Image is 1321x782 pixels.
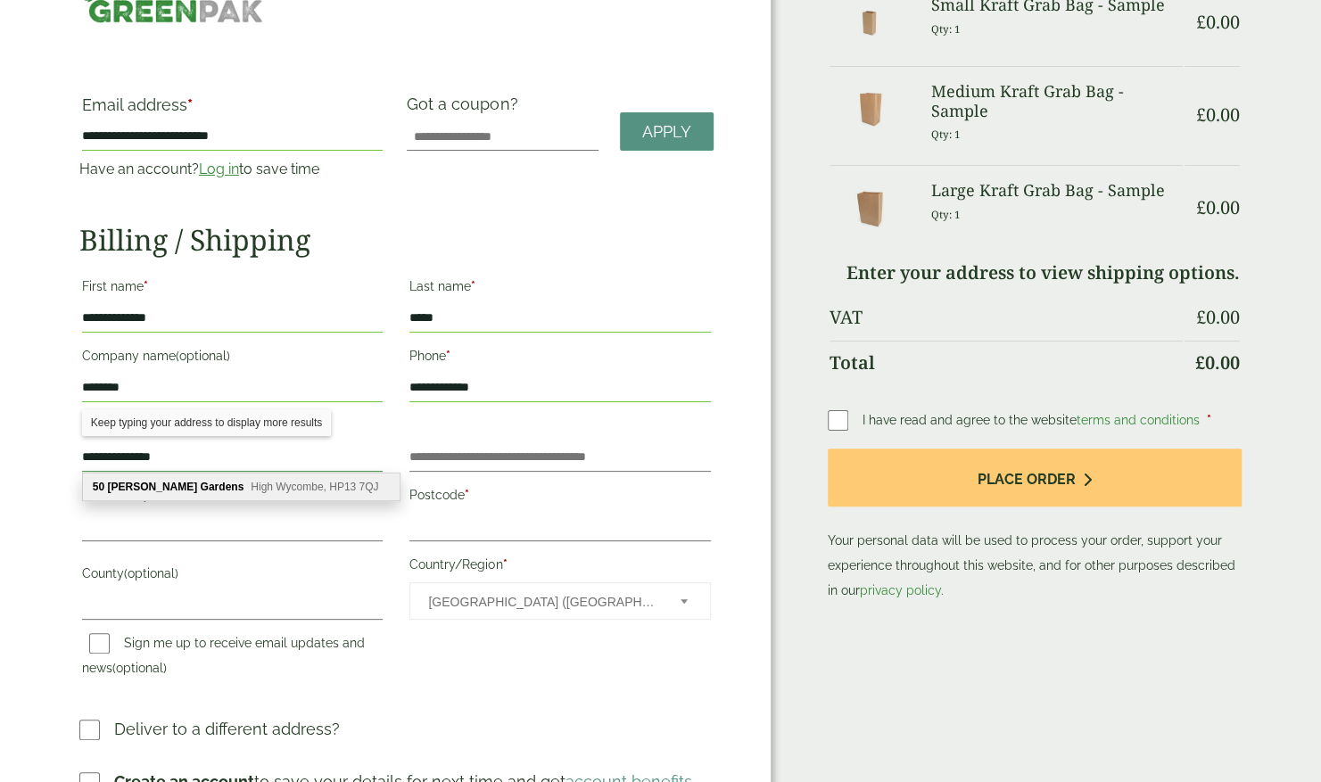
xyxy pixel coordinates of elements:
[1077,413,1200,427] a: terms and conditions
[82,343,384,374] label: Company name
[828,449,1242,506] button: Place order
[1196,195,1206,219] span: £
[82,636,365,680] label: Sign me up to receive email updates and news
[114,717,340,741] p: Deliver to a different address?
[860,583,941,597] a: privacy policy
[409,582,711,620] span: Country/Region
[82,274,384,304] label: First name
[201,481,244,493] b: Gardens
[124,566,178,580] span: (optional)
[828,449,1242,603] p: Your personal data will be used to process your order, support your experience throughout this we...
[620,112,714,151] a: Apply
[471,279,475,293] abbr: required
[199,161,239,177] a: Log in
[830,296,1183,339] th: VAT
[1196,305,1240,329] bdi: 0.00
[1196,195,1240,219] bdi: 0.00
[446,349,450,363] abbr: required
[82,561,384,591] label: County
[931,208,961,221] small: Qty: 1
[187,95,193,114] abbr: required
[863,413,1203,427] span: I have read and agree to the website
[409,482,711,513] label: Postcode
[176,349,230,363] span: (optional)
[409,552,711,582] label: Country/Region
[409,274,711,304] label: Last name
[1196,103,1206,127] span: £
[112,661,167,675] span: (optional)
[1196,305,1206,329] span: £
[251,481,378,493] span: High Wycombe, HP13 7QJ
[1196,10,1240,34] bdi: 0.00
[465,488,469,502] abbr: required
[1207,413,1211,427] abbr: required
[407,95,524,122] label: Got a coupon?
[931,22,961,36] small: Qty: 1
[830,341,1183,384] th: Total
[79,223,714,257] h2: Billing / Shipping
[1195,350,1240,375] bdi: 0.00
[931,82,1183,120] h3: Medium Kraft Grab Bag - Sample
[931,128,961,141] small: Qty: 1
[1195,350,1205,375] span: £
[83,473,400,500] div: 50 Lyndon Gardens
[93,481,104,493] b: 50
[1196,103,1240,127] bdi: 0.00
[79,159,386,180] p: Have an account? to save time
[830,251,1240,294] td: Enter your address to view shipping options.
[428,583,656,621] span: United Kingdom (UK)
[89,633,110,654] input: Sign me up to receive email updates and news(optional)
[642,122,691,142] span: Apply
[409,343,711,374] label: Phone
[144,279,148,293] abbr: required
[1196,10,1206,34] span: £
[108,481,198,493] b: [PERSON_NAME]
[82,97,384,122] label: Email address
[931,181,1183,201] h3: Large Kraft Grab Bag - Sample
[502,557,507,572] abbr: required
[82,409,331,436] div: Keep typing your address to display more results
